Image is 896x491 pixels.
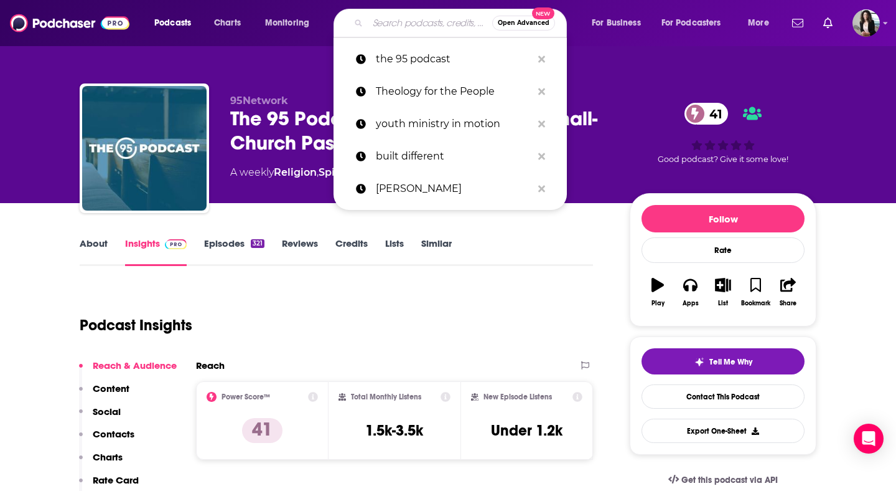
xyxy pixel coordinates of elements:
button: Content [79,383,129,406]
img: Podchaser Pro [165,239,187,249]
p: youth ministry in motion [376,108,532,140]
p: Rate Card [93,474,139,486]
button: Show profile menu [852,9,880,37]
div: List [718,300,728,307]
button: tell me why sparkleTell Me Why [642,348,805,374]
button: Follow [642,205,805,232]
a: Similar [421,237,452,266]
input: Search podcasts, credits, & more... [368,13,492,33]
p: Reach & Audience [93,360,177,371]
a: Religion [274,166,317,178]
button: open menu [146,13,207,33]
span: For Business [592,14,641,32]
div: 41Good podcast? Give it some love! [630,95,816,172]
span: Good podcast? Give it some love! [658,155,788,164]
p: built different [376,140,532,173]
span: New [532,7,554,19]
div: Search podcasts, credits, & more... [345,9,579,37]
p: Charts [93,451,123,463]
p: steve cuss [376,173,532,205]
div: Bookmark [741,300,770,307]
span: , [317,166,319,178]
a: youth ministry in motion [334,108,567,140]
p: the 95 podcast [376,43,532,75]
a: built different [334,140,567,173]
img: The 95 Podcast: Conversations for Small-Church Pastors [82,86,207,211]
a: [PERSON_NAME] [334,173,567,205]
img: Podchaser - Follow, Share and Rate Podcasts [10,11,129,35]
a: Episodes321 [204,237,264,266]
span: More [748,14,769,32]
button: List [707,270,739,315]
h3: 1.5k-3.5k [365,421,423,440]
a: Reviews [282,237,318,266]
button: Social [79,406,121,429]
button: Share [772,270,805,315]
h2: Reach [196,360,225,371]
a: Show notifications dropdown [818,12,838,34]
a: Credits [335,237,368,266]
h3: Under 1.2k [491,421,562,440]
button: Bookmark [739,270,772,315]
div: Apps [683,300,699,307]
h2: Power Score™ [222,393,270,401]
img: User Profile [852,9,880,37]
button: Play [642,270,674,315]
span: Monitoring [265,14,309,32]
div: Rate [642,237,805,263]
span: Get this podcast via API [681,475,778,485]
button: Export One-Sheet [642,419,805,443]
a: Contact This Podcast [642,384,805,409]
button: Open AdvancedNew [492,16,555,31]
button: open menu [583,13,656,33]
a: About [80,237,108,266]
img: tell me why sparkle [694,357,704,367]
span: Tell Me Why [709,357,752,367]
button: Charts [79,451,123,474]
div: 321 [251,239,264,248]
p: 41 [242,418,282,443]
a: Charts [206,13,248,33]
span: Charts [214,14,241,32]
h2: Total Monthly Listens [351,393,421,401]
div: A weekly podcast [230,165,556,180]
span: Logged in as ElizabethCole [852,9,880,37]
a: Lists [385,237,404,266]
div: Open Intercom Messenger [854,424,884,454]
h2: New Episode Listens [483,393,552,401]
p: Contacts [93,428,134,440]
a: InsightsPodchaser Pro [125,237,187,266]
button: open menu [653,13,739,33]
div: Play [651,300,665,307]
h1: Podcast Insights [80,316,192,335]
p: Content [93,383,129,394]
a: Show notifications dropdown [787,12,808,34]
a: 41 [684,103,729,125]
span: 95Network [230,95,288,107]
span: For Podcasters [661,14,721,32]
button: Reach & Audience [79,360,177,383]
p: Social [93,406,121,417]
a: Spirituality [319,166,376,178]
a: the 95 podcast [334,43,567,75]
span: Podcasts [154,14,191,32]
button: Apps [674,270,706,315]
a: Theology for the People [334,75,567,108]
div: Share [780,300,796,307]
p: Theology for the People [376,75,532,108]
span: 41 [697,103,729,125]
span: Open Advanced [498,20,549,26]
button: Contacts [79,428,134,451]
button: open menu [256,13,325,33]
button: open menu [739,13,785,33]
